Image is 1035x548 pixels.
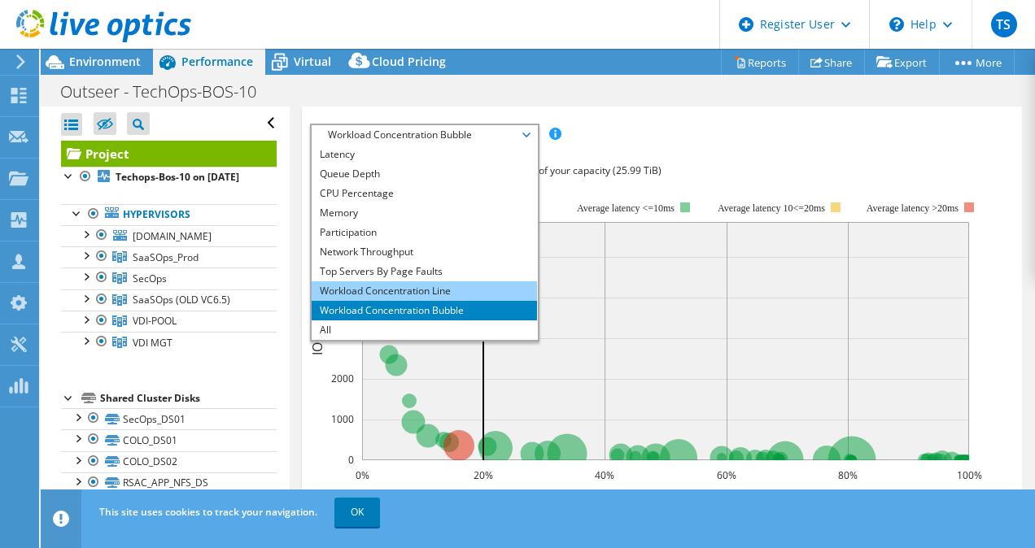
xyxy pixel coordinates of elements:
tspan: Average latency 10<=20ms [718,202,825,214]
a: Export [864,50,940,75]
li: Workload Concentration Bubble [312,301,537,320]
text: Capacity [640,487,692,505]
text: 40% [595,468,614,482]
a: Hypervisors [61,204,277,225]
a: RSAC_APP_NFS_DS [61,472,277,494]
text: 100% [956,468,981,482]
div: Shared Cluster Disks [100,389,277,408]
span: Cloud Pricing [372,54,446,69]
b: Techops-Bos-10 on [DATE] [116,170,239,184]
li: Latency [312,145,537,164]
li: All [312,320,537,340]
a: OK [334,498,380,527]
span: This site uses cookies to track your navigation. [99,505,317,519]
span: Workload Concentration Bubble [320,125,529,145]
text: 0 [348,453,354,467]
a: Reports [721,50,799,75]
text: 60% [717,468,736,482]
span: SaaSOps (OLD VC6.5) [133,293,230,307]
span: 86% of IOPS falls on 20% of your capacity (25.99 TiB) [425,163,662,177]
a: COLO_DS01 [61,429,277,450]
h1: Outseer - TechOps-BOS-10 [53,83,282,101]
span: Virtual [294,54,331,69]
tspan: Average latency <=10ms [577,202,675,214]
a: SaaSOps_Prod [61,246,277,267]
a: COLO_DS02 [61,451,277,472]
a: SaaSOps (OLD VC6.5) [61,289,277,311]
a: Techops-Bos-10 on [DATE] [61,167,277,188]
a: Project [61,141,277,167]
a: SecOps_DS01 [61,408,277,429]
span: TS [991,11,1017,37]
text: 80% [838,468,858,482]
text: Average latency >20ms [866,202,958,214]
span: SaaSOps_Prod [133,250,199,264]
li: Workload Concentration Line [312,281,537,301]
a: VDI MGT [61,332,277,353]
a: [DOMAIN_NAME] [61,225,277,246]
text: IOPS [308,327,326,355]
text: 2000 [331,372,354,385]
a: Share [798,50,865,75]
li: CPU Percentage [312,184,537,203]
span: [DOMAIN_NAME] [133,229,212,243]
a: SecOps [61,267,277,289]
span: SecOps [133,272,167,285]
span: VDI MGT [133,336,172,350]
span: Environment [69,54,141,69]
text: 20% [474,468,493,482]
li: Memory [312,203,537,223]
text: 0% [355,468,369,482]
a: More [939,50,1015,75]
text: 1000 [331,412,354,426]
li: Network Throughput [312,242,537,262]
li: Queue Depth [312,164,537,184]
svg: \n [889,17,904,32]
li: Participation [312,223,537,242]
li: Top Servers By Page Faults [312,262,537,281]
span: VDI-POOL [133,314,177,328]
span: Performance [181,54,253,69]
a: VDI-POOL [61,311,277,332]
